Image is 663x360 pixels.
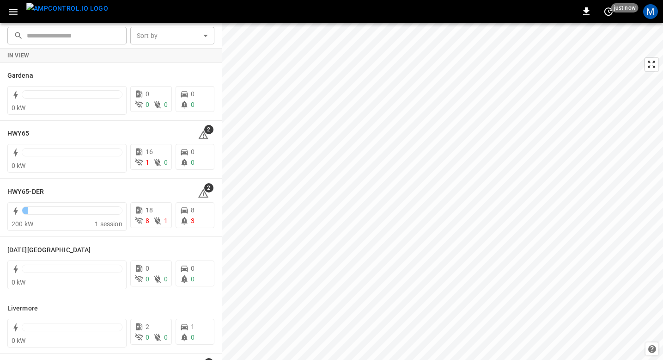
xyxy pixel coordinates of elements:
span: 0 [146,265,149,272]
span: 18 [146,206,153,214]
span: 0 [191,148,195,155]
span: 1 [164,217,168,224]
span: 0 [164,275,168,283]
img: ampcontrol.io logo [26,3,108,14]
span: 0 [146,90,149,98]
span: 0 [146,101,149,108]
span: 0 [191,90,195,98]
canvas: Map [222,23,663,360]
div: profile-icon [643,4,658,19]
h6: Gardena [7,71,33,81]
span: 1 [146,159,149,166]
button: set refresh interval [601,4,616,19]
strong: In View [7,52,30,59]
span: 0 [164,334,168,341]
span: 8 [191,206,195,214]
span: 0 [146,334,149,341]
h6: Karma Center [7,245,91,255]
span: 0 [191,101,195,108]
span: 2 [204,125,213,134]
span: 8 [146,217,149,224]
span: 2 [146,323,149,330]
span: 0 [164,159,168,166]
span: 1 session [95,220,122,228]
span: 1 [191,323,195,330]
span: 0 [191,265,195,272]
span: 0 [191,275,195,283]
span: just now [611,3,639,12]
span: 0 [164,101,168,108]
span: 0 [191,159,195,166]
h6: Livermore [7,304,38,314]
h6: HWY65 [7,129,30,139]
span: 0 kW [12,104,26,112]
span: 0 kW [12,337,26,344]
span: 3 [191,217,195,224]
h6: HWY65-DER [7,187,44,197]
span: 2 [204,183,213,192]
span: 0 kW [12,279,26,286]
span: 0 [146,275,149,283]
span: 0 [191,334,195,341]
span: 16 [146,148,153,155]
span: 200 kW [12,220,33,228]
span: 0 kW [12,162,26,169]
